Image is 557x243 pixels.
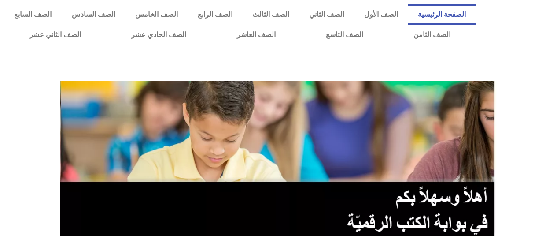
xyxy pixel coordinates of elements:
a: الصفحة الرئيسية [408,4,476,25]
a: الصف السابع [4,4,62,25]
a: الصف العاشر [212,25,301,45]
a: الصف الثاني عشر [4,25,106,45]
a: الصف الثالث [242,4,299,25]
a: الصف الرابع [188,4,242,25]
a: الصف التاسع [301,25,388,45]
a: الصف الحادي عشر [106,25,211,45]
a: الصف الثاني [299,4,354,25]
a: الصف السادس [62,4,125,25]
a: الصف الخامس [125,4,188,25]
a: الصف الثامن [388,25,476,45]
a: الصف الأول [354,4,408,25]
